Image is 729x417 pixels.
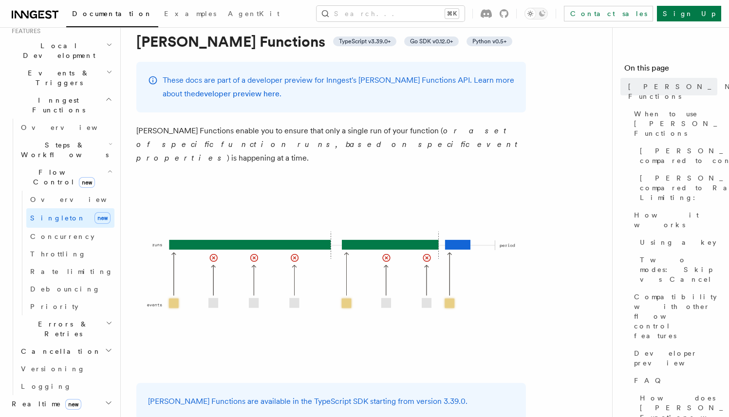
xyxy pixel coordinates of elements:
a: Overview [17,119,114,136]
a: [PERSON_NAME] compared to Rate Limiting: [636,169,717,206]
span: Python v0.5+ [472,37,506,45]
div: Flow Controlnew [17,191,114,315]
span: Compatibility with other flow control features [634,292,717,341]
span: Flow Control [17,167,107,187]
a: Concurrency [26,228,114,245]
span: Local Development [8,41,106,60]
span: Inngest Functions [8,95,105,115]
a: Using a key [636,234,717,251]
span: Developer preview [634,348,717,368]
span: FAQ [634,376,666,385]
button: Flow Controlnew [17,163,114,191]
a: developer preview here [195,89,280,98]
a: [PERSON_NAME] compared to concurrency: [636,142,717,169]
a: AgentKit [222,3,285,26]
em: or a set of specific function runs, based on specific event properties [136,126,522,163]
kbd: ⌘K [445,9,459,18]
button: Toggle dark mode [524,8,548,19]
a: Versioning [17,360,114,378]
span: Debouncing [30,285,100,293]
span: new [65,399,81,410]
span: Documentation [72,10,152,18]
a: Priority [26,298,114,315]
h1: [PERSON_NAME] Functions [136,33,526,50]
button: Steps & Workflows [17,136,114,163]
button: Realtimenew [8,395,114,413]
span: Logging [21,382,72,390]
span: Cancellation [17,346,101,356]
p: [PERSON_NAME] Functions are available in the TypeScript SDK starting from version 3.39.0. [148,395,514,408]
span: Overview [30,196,131,203]
span: Versioning [21,365,85,373]
span: Using a key [640,237,716,247]
span: Go SDK v0.12.0+ [410,37,453,45]
a: Debouncing [26,280,114,298]
span: Events & Triggers [8,68,106,88]
span: Steps & Workflows [17,140,109,160]
span: How it works [634,210,717,230]
img: Singleton Functions only process one run at a time. [136,177,526,371]
span: AgentKit [228,10,280,18]
span: new [79,177,95,188]
a: How it works [630,206,717,234]
span: Singleton [30,214,86,222]
span: Rate limiting [30,268,113,275]
a: Compatibility with other flow control features [630,288,717,344]
a: Contact sales [564,6,653,21]
button: Events & Triggers [8,64,114,91]
a: When to use [PERSON_NAME] Functions [630,105,717,142]
span: new [94,212,111,224]
a: Rate limiting [26,263,114,280]
span: Two modes: Skip vs Cancel [640,255,717,284]
span: Throttling [30,250,86,258]
a: [PERSON_NAME] Functions [624,78,717,105]
a: Documentation [66,3,158,27]
a: Overview [26,191,114,208]
p: These docs are part of a developer preview for Inngest's [PERSON_NAME] Functions API. Learn more ... [163,73,514,101]
a: Throttling [26,245,114,263]
div: Inngest Functions [8,119,114,395]
span: Examples [164,10,216,18]
p: [PERSON_NAME] Functions enable you to ensure that only a single run of your function ( ) is happe... [136,124,526,165]
button: Local Development [8,37,114,64]
span: Priority [30,303,78,310]
a: FAQ [630,372,717,389]
button: Cancellation [17,343,114,360]
button: Inngest Functions [8,91,114,119]
span: Realtime [8,399,81,409]
span: Overview [21,124,121,131]
h4: On this page [624,62,717,78]
span: Errors & Retries [17,319,106,339]
span: Features [8,27,40,35]
a: Two modes: Skip vs Cancel [636,251,717,288]
button: Search...⌘K [317,6,465,21]
a: Logging [17,378,114,395]
span: TypeScript v3.39.0+ [339,37,391,45]
button: Errors & Retries [17,315,114,343]
a: Singletonnew [26,208,114,228]
a: Examples [158,3,222,26]
span: Concurrency [30,233,94,240]
a: Sign Up [657,6,721,21]
a: Developer preview [630,344,717,372]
